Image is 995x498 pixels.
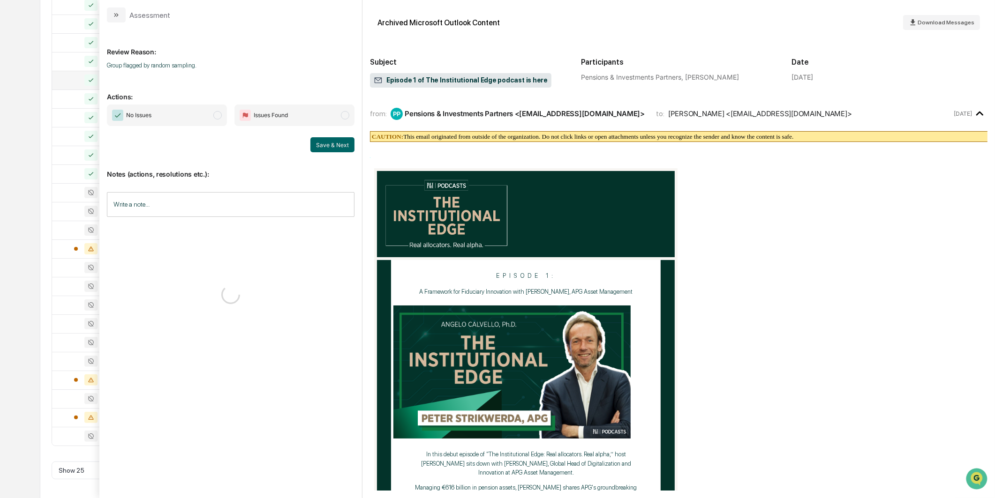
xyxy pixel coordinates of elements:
[374,76,548,85] span: Episode 1 of The Institutional Edge podcast is here
[66,158,113,166] a: Powered byPylon
[391,108,403,120] div: PP
[129,11,170,20] div: Assessment
[254,111,288,120] span: Issues Found
[903,15,980,30] button: Download Messages
[9,137,17,144] div: 🔎
[965,467,990,492] iframe: Open customer support
[107,159,354,178] p: Notes (actions, resolutions etc.):
[791,58,987,67] h2: Date
[918,19,974,26] span: Download Messages
[370,58,566,67] h2: Subject
[370,109,387,118] span: from:
[240,110,251,121] img: Flag
[77,118,116,127] span: Attestations
[370,131,991,142] div: This email originated from outside of the organization. Do not click links or open attachments un...
[32,72,154,81] div: Start new chat
[407,271,644,281] p: EPISODE 1:
[377,18,500,27] div: Archived Microsoft Outlook Content
[407,450,644,477] p: In this debut episode of “The Institutional Edge: Real allocators. Real alpha,’’ host [PERSON_NAM...
[112,110,123,121] img: Checkmark
[9,72,26,89] img: 1746055101610-c473b297-6a78-478c-a979-82029cc54cd1
[107,37,354,56] p: Review Reason:
[405,109,645,118] div: Pensions & Investments Partners <[EMAIL_ADDRESS][DOMAIN_NAME]>
[6,132,63,149] a: 🔎Data Lookup
[19,118,60,127] span: Preclearance
[310,137,354,152] button: Save & Next
[107,62,354,69] p: Group flagged by random sampling.
[64,114,120,131] a: 🗄️Attestations
[9,20,171,35] p: How can we help?
[19,136,59,145] span: Data Lookup
[656,109,664,118] span: to:
[954,110,972,117] time: Wednesday, August 13, 2025 at 1:00:24 PM
[107,82,354,101] p: Actions:
[126,111,151,120] span: No Issues
[159,74,171,86] button: Start new chat
[9,119,17,126] div: 🖐️
[581,73,777,81] div: Pensions & Investments Partners, [PERSON_NAME]
[93,159,113,166] span: Pylon
[403,287,649,297] p: A Framework for Fiduciary Innovation with [PERSON_NAME], APG Asset Management
[668,109,852,118] div: [PERSON_NAME] <[EMAIL_ADDRESS][DOMAIN_NAME]>
[68,119,75,126] div: 🗄️
[6,114,64,131] a: 🖐️Preclearance
[791,73,813,81] div: [DATE]
[372,133,403,140] span: CAUTION:
[32,81,119,89] div: We're available if you need us!
[581,58,777,67] h2: Participants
